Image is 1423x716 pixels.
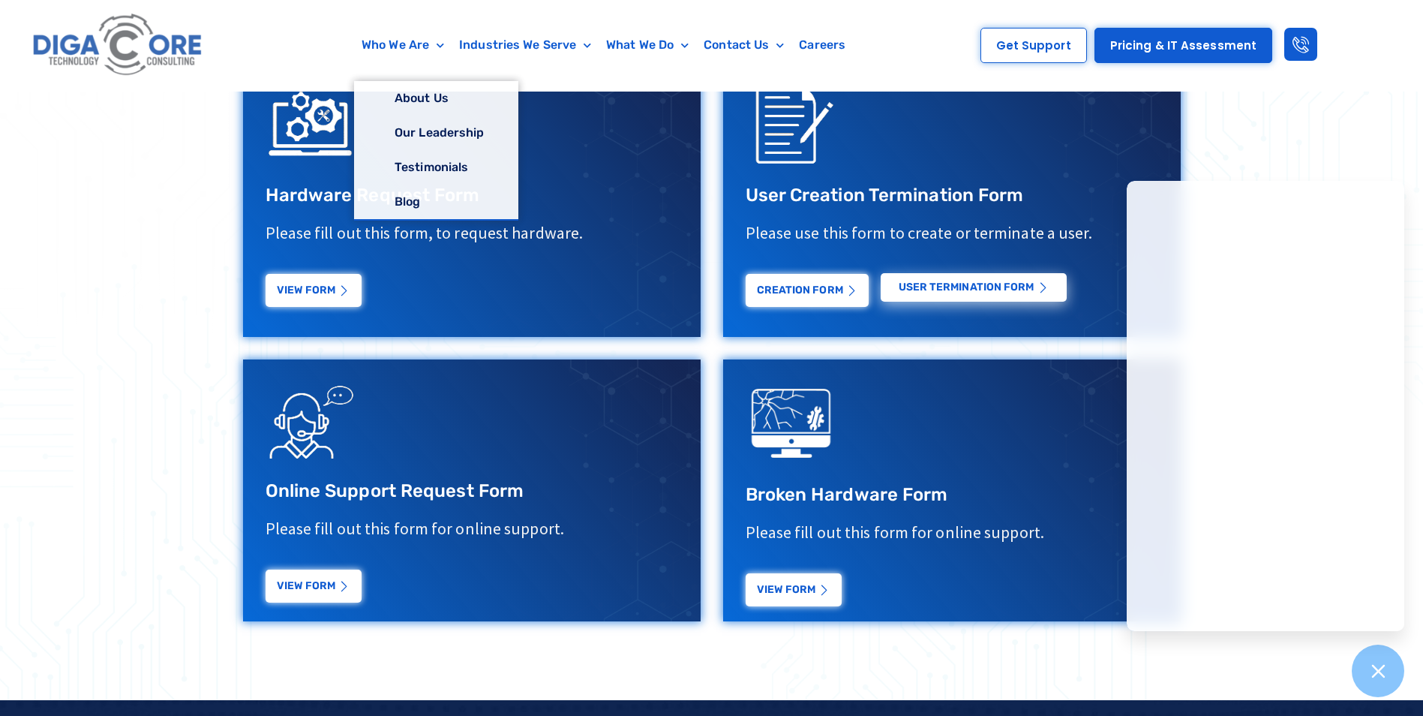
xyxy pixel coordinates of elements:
[746,573,842,606] a: View Form
[1094,28,1272,63] a: Pricing & IT Assessment
[996,40,1071,51] span: Get Support
[746,522,1158,543] p: Please fill out this form for online support.
[746,483,1158,507] h3: Broken Hardware Form
[1110,40,1256,51] span: Pricing & IT Assessment
[599,28,696,62] a: What We Do
[354,81,518,116] a: About Us
[266,375,356,465] img: Support Request Icon
[29,8,208,83] img: Digacore logo 1
[746,79,836,169] img: Support Request Icon
[746,184,1158,207] h3: User Creation Termination Form
[746,378,836,468] img: digacore technology consulting
[266,570,362,603] a: View Form
[354,150,518,185] a: Testimonials
[266,184,678,207] h3: Hardware Request Form
[266,518,678,540] p: Please fill out this form for online support.
[746,222,1158,244] p: Please use this form to create or terminate a user.
[791,28,853,62] a: Careers
[354,28,452,62] a: Who We Are
[452,28,599,62] a: Industries We Serve
[980,28,1087,63] a: Get Support
[354,185,518,219] a: Blog
[266,79,356,169] img: IT Support Icon
[266,480,678,503] h3: Online Support Request Form
[746,274,869,307] a: Creation Form
[280,28,927,62] nav: Menu
[354,116,518,150] a: Our Leadership
[354,81,518,221] ul: Who We Are
[266,222,678,244] p: Please fill out this form, to request hardware.
[696,28,791,62] a: Contact Us
[899,282,1034,293] span: USER Termination Form
[1127,181,1404,631] iframe: Chatgenie Messenger
[266,274,362,307] a: View Form
[881,273,1067,302] a: USER Termination Form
